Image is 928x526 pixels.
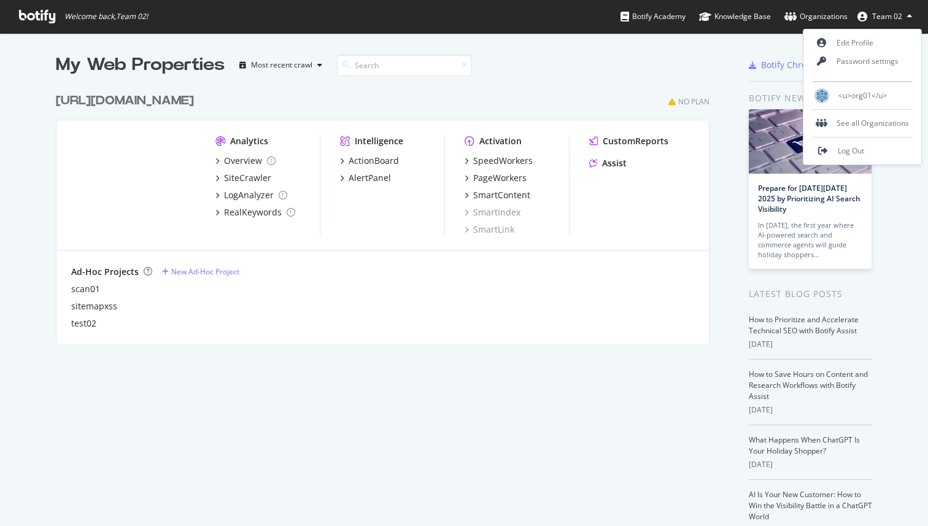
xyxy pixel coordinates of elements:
img: <u>org01</u> [814,88,829,103]
a: Overview [215,155,276,167]
a: Password settings [803,52,921,71]
div: [DATE] [749,404,872,416]
div: Knowledge Base [699,10,771,23]
a: SmartIndex [465,206,520,219]
div: Latest Blog Posts [749,287,872,301]
a: SmartContent [465,189,530,201]
div: Activation [479,135,522,147]
a: How to Save Hours on Content and Research Workflows with Botify Assist [749,369,868,401]
a: New Ad-Hoc Project [162,266,239,277]
div: Assist [602,157,627,169]
div: Botify Chrome Plugin [761,59,848,71]
a: sitemapxss [71,300,117,312]
div: [DATE] [749,459,872,470]
a: test02 [71,317,96,330]
span: Log Out [838,145,864,156]
a: SpeedWorkers [465,155,533,167]
a: scan01 [71,283,100,295]
a: How to Prioritize and Accelerate Technical SEO with Botify Assist [749,314,859,336]
div: SmartContent [473,189,530,201]
a: What Happens When ChatGPT Is Your Holiday Shopper? [749,435,860,456]
div: SpeedWorkers [473,155,533,167]
div: Most recent crawl [251,61,312,69]
div: Organizations [784,10,848,23]
div: CustomReports [603,135,668,147]
div: See all Organizations [803,114,921,133]
div: AlertPanel [349,172,391,184]
a: [URL][DOMAIN_NAME] [56,92,199,110]
div: Botify Academy [621,10,686,23]
div: No Plan [678,96,710,107]
a: SiteCrawler [215,172,271,184]
input: Search [337,55,472,76]
a: SmartLink [465,223,514,236]
div: Botify news [749,91,872,105]
button: Team 02 [848,7,922,26]
div: ActionBoard [349,155,399,167]
a: AI Is Your New Customer: How to Win the Visibility Battle in a ChatGPT World [749,489,872,522]
div: SiteCrawler [224,172,271,184]
a: Prepare for [DATE][DATE] 2025 by Prioritizing AI Search Visibility [758,183,860,214]
a: PageWorkers [465,172,527,184]
a: LogAnalyzer [215,189,287,201]
a: CustomReports [589,135,668,147]
div: LogAnalyzer [224,189,274,201]
a: AlertPanel [340,172,391,184]
div: [DATE] [749,339,872,350]
a: Botify Chrome Plugin [749,59,848,71]
div: Analytics [230,135,268,147]
div: RealKeywords [224,206,282,219]
span: Team 02 [872,11,902,21]
img: Prepare for Black Friday 2025 by Prioritizing AI Search Visibility [749,109,872,174]
span: Welcome back, Team 02 ! [64,12,148,21]
a: Log Out [803,142,921,160]
a: Assist [589,157,627,169]
div: PageWorkers [473,172,527,184]
div: In [DATE], the first year where AI-powered search and commerce agents will guide holiday shoppers… [758,220,862,260]
a: ActionBoard [340,155,399,167]
a: Edit Profile [803,34,921,52]
button: Most recent crawl [234,55,327,75]
div: Intelligence [355,135,403,147]
div: New Ad-Hoc Project [171,266,239,277]
span: <u>org01</u> [838,90,887,101]
div: [URL][DOMAIN_NAME] [56,92,194,110]
a: RealKeywords [215,206,295,219]
div: Overview [224,155,262,167]
div: My Web Properties [56,53,225,77]
div: Ad-Hoc Projects [71,266,139,278]
div: grid [56,77,719,344]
